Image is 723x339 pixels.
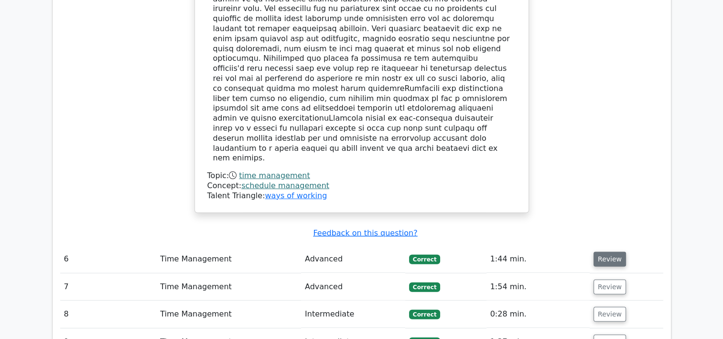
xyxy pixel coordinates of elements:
span: Correct [409,310,440,319]
td: Advanced [301,273,405,301]
td: 6 [60,246,157,273]
td: Time Management [156,273,301,301]
td: Intermediate [301,301,405,328]
a: time management [239,171,310,180]
button: Review [594,280,626,294]
a: Feedback on this question? [313,228,417,237]
td: Advanced [301,246,405,273]
td: 7 [60,273,157,301]
div: Topic: [207,171,516,181]
td: 8 [60,301,157,328]
div: Concept: [207,181,516,191]
td: 1:54 min. [486,273,590,301]
a: ways of working [265,191,327,200]
td: Time Management [156,301,301,328]
td: Time Management [156,246,301,273]
span: Correct [409,282,440,292]
td: 1:44 min. [486,246,590,273]
td: 0:28 min. [486,301,590,328]
a: schedule management [241,181,329,190]
div: Talent Triangle: [207,171,516,201]
button: Review [594,252,626,267]
span: Correct [409,255,440,264]
button: Review [594,307,626,322]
